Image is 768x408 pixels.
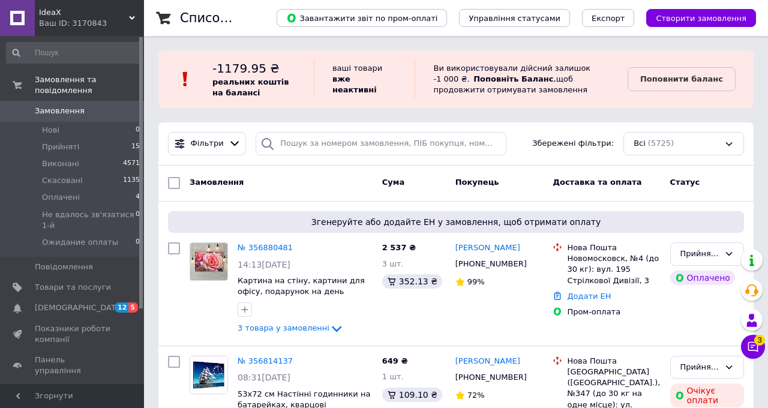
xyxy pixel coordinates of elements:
[670,271,735,285] div: Оплачено
[256,132,506,155] input: Пошук за номером замовлення, ПІБ покупця, номером телефону, Email, номером накладної
[35,74,144,96] span: Замовлення та повідомлення
[115,302,128,313] span: 12
[453,370,529,385] div: [PHONE_NUMBER]
[592,14,625,23] span: Експорт
[469,14,560,23] span: Управління статусами
[35,323,111,345] span: Показники роботи компанії
[238,356,293,365] a: № 356814137
[238,276,365,329] a: Картина на стіну, картини для офісу, подарунок на день народження, декор настінний, подарунок на ...
[176,70,194,88] img: :exclamation:
[123,158,140,169] span: 4571
[238,324,329,333] span: 3 товара у замовленні
[455,356,520,367] a: [PERSON_NAME]
[35,262,93,272] span: Повідомлення
[39,18,144,29] div: Ваш ID: 3170843
[42,158,79,169] span: Виконані
[35,282,111,293] span: Товари та послуги
[238,373,290,382] span: 08:31[DATE]
[455,242,520,254] a: [PERSON_NAME]
[382,356,408,365] span: 649 ₴
[567,292,611,301] a: Додати ЕН
[453,256,529,272] div: [PHONE_NUMBER]
[582,9,635,27] button: Експорт
[382,178,404,187] span: Cума
[180,11,302,25] h1: Список замовлень
[628,67,736,91] a: Поповнити баланс
[190,242,228,281] a: Фото товару
[382,243,416,252] span: 2 537 ₴
[553,178,641,187] span: Доставка та оплата
[332,74,377,94] b: вже неактивні
[131,142,140,152] span: 15
[35,302,124,313] span: [DEMOGRAPHIC_DATA]
[136,192,140,203] span: 4
[382,274,442,289] div: 352.13 ₴
[680,248,719,260] div: Прийнято
[567,242,660,253] div: Нова Пошта
[238,323,344,332] a: 3 товара у замовленні
[42,175,83,186] span: Скасовані
[455,178,499,187] span: Покупець
[532,138,614,149] span: Збережені фільтри:
[136,209,140,231] span: 0
[277,9,447,27] button: Завантажити звіт по пром-оплаті
[670,383,744,407] div: Очікує оплати
[238,243,293,252] a: № 356880481
[42,237,118,248] span: Ожидание оплаты
[212,77,289,97] b: реальних коштів на балансі
[754,333,765,344] span: 3
[741,335,765,359] button: Чат з покупцем3
[670,178,700,187] span: Статус
[191,138,224,149] span: Фільтри
[39,7,129,18] span: IdeaX
[567,307,660,317] div: Пром-оплата
[473,74,553,83] b: Поповніть Баланс
[190,356,228,394] a: Фото товару
[648,139,674,148] span: (5725)
[382,388,442,402] div: 109.10 ₴
[128,302,138,313] span: 5
[190,178,244,187] span: Замовлення
[459,9,570,27] button: Управління статусами
[415,60,627,98] div: Ви використовували дійсний залишок -1 000 ₴. , щоб продовжити отримувати замовлення
[567,253,660,286] div: Новомосковск, №4 (до 30 кг): вул. 195 Стрілкової Дивізії, 3
[190,243,227,280] img: Фото товару
[136,125,140,136] span: 0
[634,138,646,149] span: Всі
[35,355,111,376] span: Панель управління
[190,356,227,394] img: Фото товару
[382,259,404,268] span: 3 шт.
[646,9,756,27] button: Створити замовлення
[238,260,290,269] span: 14:13[DATE]
[6,42,141,64] input: Пошук
[314,60,415,98] div: ваші товари
[123,175,140,186] span: 1135
[212,61,280,76] span: -1179.95 ₴
[467,277,485,286] span: 99%
[173,216,739,228] span: Згенеруйте або додайте ЕН у замовлення, щоб отримати оплату
[42,142,79,152] span: Прийняті
[286,13,437,23] span: Завантажити звіт по пром-оплаті
[640,74,723,83] b: Поповнити баланс
[35,106,85,116] span: Замовлення
[382,372,404,381] span: 1 шт.
[467,391,485,400] span: 72%
[42,125,59,136] span: Нові
[680,361,719,374] div: Прийнято
[42,209,136,231] span: Не вдалось зв'язатися 1-й
[42,192,80,203] span: Оплачені
[656,14,746,23] span: Створити замовлення
[567,356,660,367] div: Нова Пошта
[634,13,756,22] a: Створити замовлення
[136,237,140,248] span: 0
